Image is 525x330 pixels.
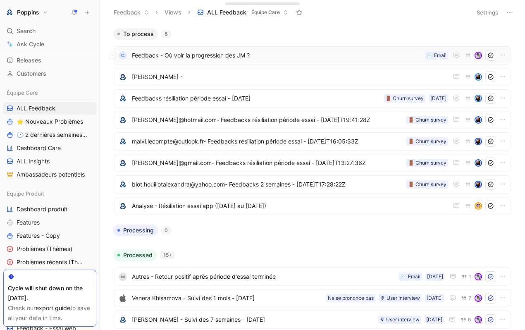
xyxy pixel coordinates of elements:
div: Equipe Produit [3,187,96,200]
button: Feedback [110,6,153,19]
span: Search [17,26,36,36]
img: logo [119,116,127,124]
img: avatar [475,74,481,80]
a: logo[PERSON_NAME]@hotmail.com- Feedbacks résiliation période essai - [DATE]T19:41:28Z🚪 Churn surv... [114,111,511,129]
div: 🚪 Churn survey [385,94,424,103]
img: logo [119,94,127,103]
a: 🕐 2 dernières semaines - Occurences [3,129,96,141]
a: ALL Insights [3,155,96,167]
span: Feedback - Où voir la progression des JM ? [132,50,422,60]
button: Views [161,6,185,19]
span: 🕐 2 dernières semaines - Occurences [17,131,87,139]
div: 🚪 Churn survey [408,159,446,167]
a: logoVenera Khisamova - Suivi des 1 mois - [DATE][DATE]🎙 User interviewNe se prononce pas7avatar [114,289,511,307]
div: [DATE] [426,316,442,324]
img: logo [119,180,127,189]
div: 8 [161,30,171,38]
a: logoFeedbacks résiliation période essai - [DATE][DATE]🚪 Churn surveyavatar [114,89,511,108]
div: 0 [161,226,171,234]
div: Équipe CareALL Feedback⭐ Nouveaux Problèmes🕐 2 dernières semaines - OccurencesDashboard CareALL I... [3,86,96,181]
div: 🚪 Churn survey [408,116,446,124]
span: ALL Feedback [207,8,246,17]
img: logo [119,316,127,324]
img: avatar [475,53,481,58]
img: avatar [475,295,481,301]
button: PoppinsPoppins [3,7,50,18]
button: Processing [113,225,158,236]
span: Features [17,218,40,227]
button: 7 [459,294,473,303]
button: Settings [473,7,502,18]
div: Check our to save all your data in time. [8,303,92,323]
button: 1 [460,272,473,281]
div: To process8 [110,28,515,218]
img: avatar [475,203,481,209]
span: Features - Copy [17,232,60,240]
div: m [119,273,127,281]
a: mAutres - Retour positif après période d'essai terminée[DATE]✉️ Email1avatar [114,268,511,286]
a: logo[PERSON_NAME]@gmail.com- Feedbacks résiliation période essai - [DATE]T13:27:36Z🚪 Churn survey... [114,154,511,172]
div: 🎙 User interview [380,294,420,302]
a: logoblot.houillotalexandra@yahoo.com- Feedbacks 2 semaines - [DATE]T17:28:22Z🚪 Churn surveyavatar [114,175,511,194]
span: [PERSON_NAME] - [132,72,448,82]
span: Problèmes (Thèmes) [17,245,72,253]
a: Customers [3,67,96,80]
a: CFeedback - Où voir la progression des JM ?✉️ Emailavatar [114,46,511,65]
img: logo [119,294,127,302]
img: Poppins [5,8,14,17]
span: ALL Insights [17,157,50,165]
a: Features [3,216,96,229]
span: Ask Cycle [17,39,44,49]
span: Dashboard produit [17,205,67,213]
a: Dashboard Care [3,142,96,154]
div: Équipe Care [3,86,96,99]
a: ALL Feedback [3,102,96,115]
span: Ambassadeurs potentiels [17,170,85,179]
div: Cycle will shut down on the [DATE]. [8,283,92,303]
img: avatar [475,96,481,101]
div: Search [3,25,96,37]
img: logo [119,202,127,210]
button: Processed [113,249,157,261]
span: Feedbacks résiliation période essai - [DATE] [132,93,380,103]
img: logo [119,137,127,146]
img: avatar [475,317,481,323]
img: avatar [475,274,481,280]
span: malvi.lecompte@outlook.fr- Feedbacks résiliation période essai - [DATE]T16:05:33Z [132,136,403,146]
a: logoAnalyse - Résiliation essai app ([DATE] au [DATE])avatar [114,197,511,215]
a: Releases [3,54,96,67]
a: logo[PERSON_NAME] - Suivi des 7 semaines - [DATE][DATE]🎙 User interview6avatar [114,311,511,329]
div: Processing0 [110,225,515,243]
div: Ne se prononce pas [328,294,374,302]
span: Processed [123,251,153,259]
div: [DATE] [427,294,443,302]
a: ⭐ Nouveaux Problèmes [3,115,96,128]
div: 🎙 User interview [380,316,420,324]
a: Features - Copy [3,230,96,242]
img: logo [119,73,127,81]
a: export guide [36,304,70,311]
button: To process [113,28,158,40]
div: 🚪 Churn survey [408,137,446,146]
span: Equipe Produit [7,189,44,198]
a: logo[PERSON_NAME] -avatar [114,68,511,86]
span: Équipe Care [251,8,280,17]
a: Ambassadeurs potentiels [3,168,96,181]
a: Problèmes (Thèmes) [3,243,96,255]
div: [DATE] [430,94,446,103]
span: 1 [469,274,471,279]
div: ✉️ Email [427,51,446,60]
a: logomalvi.lecompte@outlook.fr- Feedbacks résiliation période essai - [DATE]T16:05:33Z🚪 Churn surv... [114,132,511,151]
span: [PERSON_NAME]@hotmail.com- Feedbacks résiliation période essai - [DATE]T19:41:28Z [132,115,403,125]
span: Analyse - Résiliation essai app ([DATE] au [DATE]) [132,201,445,211]
span: blot.houillotalexandra@yahoo.com- Feedbacks 2 semaines - [DATE]T17:28:22Z [132,179,403,189]
div: C [119,51,127,60]
span: Problèmes récents (Thèmes) [17,258,86,266]
span: [PERSON_NAME]@gmail.com- Feedbacks résiliation période essai - [DATE]T13:27:36Z [132,158,403,168]
span: Processing [123,226,154,234]
h1: Poppins [17,9,39,16]
div: [DATE] [427,273,443,281]
a: Dashboard produit [3,203,96,215]
div: 🚪 Churn survey [408,180,446,189]
img: avatar [475,139,481,144]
